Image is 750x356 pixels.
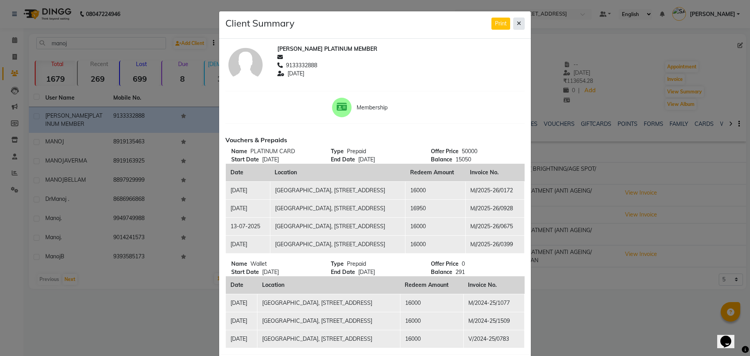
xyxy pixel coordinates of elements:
span: [DATE] [358,156,375,163]
td: 16000 [400,312,463,330]
td: [DATE] [226,181,270,199]
span: [DATE] [358,268,375,275]
span: Type [331,260,344,268]
td: 16950 [405,199,465,217]
span: [DATE] [262,268,279,275]
span: 0 [462,260,465,267]
span: Offer Price [431,260,459,268]
span: Prepaid [347,260,366,267]
td: [DATE] [226,199,270,217]
td: M//2025-26/0675 [465,217,524,235]
span: 15050 [455,156,471,163]
span: Type [331,147,344,156]
span: Start Date [231,156,259,164]
td: 16000 [400,294,463,312]
span: [DATE] [262,156,279,163]
td: [GEOGRAPHIC_DATA], [STREET_ADDRESS] [257,330,400,348]
span: Balance [431,268,452,276]
span: 9133332888 [286,61,317,70]
th: Date [226,164,270,182]
span: [DATE] [287,70,304,78]
th: Invoice No. [465,164,524,182]
span: 50000 [462,148,477,155]
td: [DATE] [226,235,270,253]
td: M//2025-26/0928 [465,199,524,217]
td: V/2024-25/0783 [463,330,524,348]
td: [GEOGRAPHIC_DATA], [STREET_ADDRESS] [270,181,405,199]
th: Date [226,276,257,294]
td: [GEOGRAPHIC_DATA], [STREET_ADDRESS] [270,235,405,253]
td: M/2024-25/1509 [463,312,524,330]
span: Wallet [250,260,267,267]
span: End Date [331,156,355,164]
td: 16000 [405,217,465,235]
td: M/2024-25/1077 [463,294,524,312]
th: Redeem Amount [405,164,465,182]
h4: Client Summary [225,18,295,29]
th: Invoice No. [463,276,524,294]
td: [GEOGRAPHIC_DATA], [STREET_ADDRESS] [270,199,405,217]
td: 16000 [405,181,465,199]
span: [PERSON_NAME] PLATINUM MEMBER [277,45,377,53]
td: [GEOGRAPHIC_DATA], [STREET_ADDRESS] [257,312,400,330]
span: PLATINUM CARD [250,148,295,155]
iframe: chat widget [717,325,742,348]
td: M//2025-26/0399 [465,235,524,253]
h6: Vouchers & Prepaids [225,136,525,144]
span: Prepaid [347,148,366,155]
th: Location [257,276,400,294]
span: 291 [455,268,465,275]
span: Balance [431,156,452,164]
span: Offer Price [431,147,459,156]
td: 16000 [405,235,465,253]
td: 13-07-2025 [226,217,270,235]
th: Location [270,164,405,182]
td: 16000 [400,330,463,348]
span: Start Date [231,268,259,276]
td: [DATE] [226,330,257,348]
span: Name [231,260,247,268]
th: Redeem Amount [400,276,463,294]
td: M//2025-26/0172 [465,181,524,199]
span: End Date [331,268,355,276]
td: [GEOGRAPHIC_DATA], [STREET_ADDRESS] [257,294,400,312]
td: [DATE] [226,312,257,330]
span: Name [231,147,247,156]
button: Print [491,18,510,30]
span: Membership [357,104,418,112]
td: [GEOGRAPHIC_DATA], [STREET_ADDRESS] [270,217,405,235]
td: [DATE] [226,294,257,312]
